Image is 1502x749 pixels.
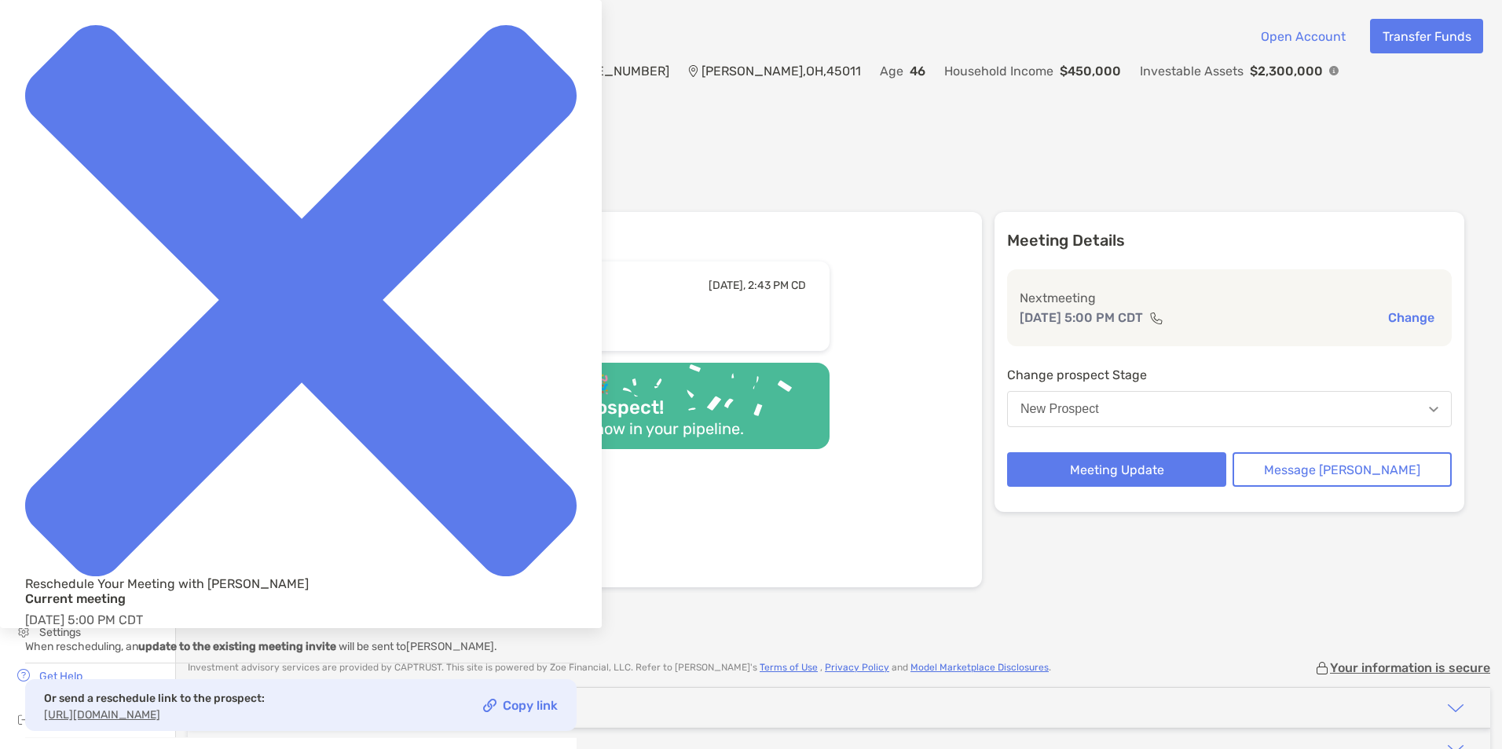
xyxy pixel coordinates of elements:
[25,637,577,656] p: When rescheduling, an will be sent to [PERSON_NAME] .
[25,25,577,576] img: close modal icon
[138,640,336,653] b: update to the existing meeting invite
[25,576,577,591] div: Reschedule Your Meeting with [PERSON_NAME]
[25,591,577,663] div: [DATE] 5:00 PM CDT
[483,699,558,712] a: Copy link
[25,591,577,606] h4: Current meeting
[44,689,265,708] p: Or send a reschedule link to the prospect:
[483,699,496,712] img: Copy link icon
